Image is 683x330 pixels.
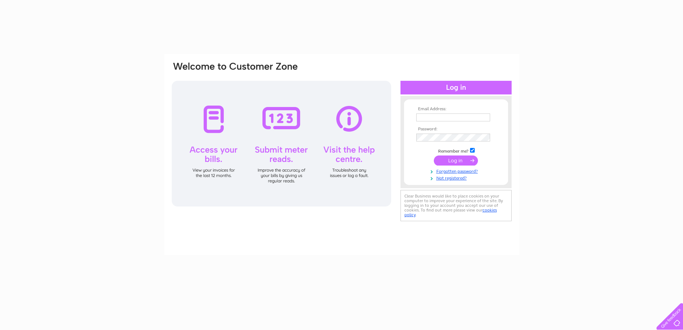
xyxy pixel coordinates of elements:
[404,208,497,217] a: cookies policy
[414,107,498,112] th: Email Address:
[416,174,498,181] a: Not registered?
[400,190,512,221] div: Clear Business would like to place cookies on your computer to improve your experience of the sit...
[416,167,498,174] a: Forgotten password?
[414,147,498,154] td: Remember me?
[434,155,478,166] input: Submit
[414,127,498,132] th: Password:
